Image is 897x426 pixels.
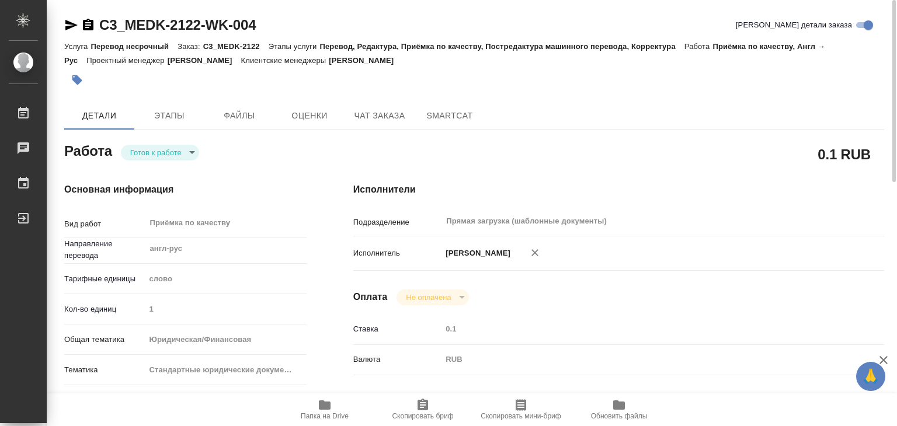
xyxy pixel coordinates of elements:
p: C3_MEDK-2122 [203,42,269,51]
p: Проектный менеджер [86,56,167,65]
p: Исполнитель [353,247,442,259]
span: 🙏 [861,364,881,389]
div: слово [145,269,307,289]
p: Вид работ [64,218,145,230]
span: Обновить файлы [591,412,648,420]
span: Файлы [211,109,267,123]
span: Скопировать мини-бриф [481,412,561,420]
p: Тарифные единицы [64,273,145,285]
h4: Оплата [353,290,388,304]
button: Папка на Drive [276,393,374,426]
button: Не оплачена [402,292,454,302]
span: Этапы [141,109,197,123]
input: Пустое поле [145,301,307,317]
button: Скопировать бриф [374,393,472,426]
p: Кол-во единиц [64,303,145,315]
span: Чат заказа [352,109,408,123]
button: Скопировать ссылку для ЯМессенджера [64,18,78,32]
div: RUB [441,350,840,369]
button: Добавить тэг [64,67,90,93]
span: [PERSON_NAME] детали заказа [736,19,852,31]
button: Удалить исполнителя [522,240,548,266]
p: Общая тематика [64,334,145,345]
p: Этапы услуги [269,42,320,51]
p: [PERSON_NAME] [329,56,402,65]
span: Детали [71,109,127,123]
h4: Основная информация [64,183,307,197]
button: Скопировать ссылку [81,18,95,32]
span: Оценки [281,109,338,123]
p: Тематика [64,364,145,376]
h4: Исполнители [353,183,884,197]
span: Папка на Drive [301,412,349,420]
h2: Работа [64,139,112,160]
button: 🙏 [856,362,885,391]
p: Перевод несрочный [91,42,178,51]
div: Юридическая/Финансовая [145,330,307,350]
p: Подразделение [353,217,442,228]
p: Услуга [64,42,91,51]
p: [PERSON_NAME] [168,56,241,65]
p: Направление перевода [64,238,145,261]
p: Заказ: [178,42,203,51]
p: [PERSON_NAME] [441,247,510,259]
button: Скопировать мини-бриф [472,393,570,426]
div: Готов к работе [121,145,199,160]
span: Скопировать бриф [392,412,453,420]
p: Перевод, Редактура, Приёмка по качеству, Постредактура машинного перевода, Корректура [319,42,684,51]
button: Обновить файлы [570,393,668,426]
p: Клиентские менеджеры [241,56,329,65]
span: SmartCat [422,109,478,123]
a: C3_MEDK-2122-WK-004 [99,17,256,33]
p: Работа [684,42,713,51]
p: Валюта [353,354,442,365]
div: Стандартные юридические документы, договоры, уставы [145,360,307,380]
input: Пустое поле [441,320,840,337]
div: Готов к работе [397,289,468,305]
h2: 0.1 RUB [818,144,871,164]
button: Готов к работе [127,148,185,158]
p: Ставка [353,323,442,335]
